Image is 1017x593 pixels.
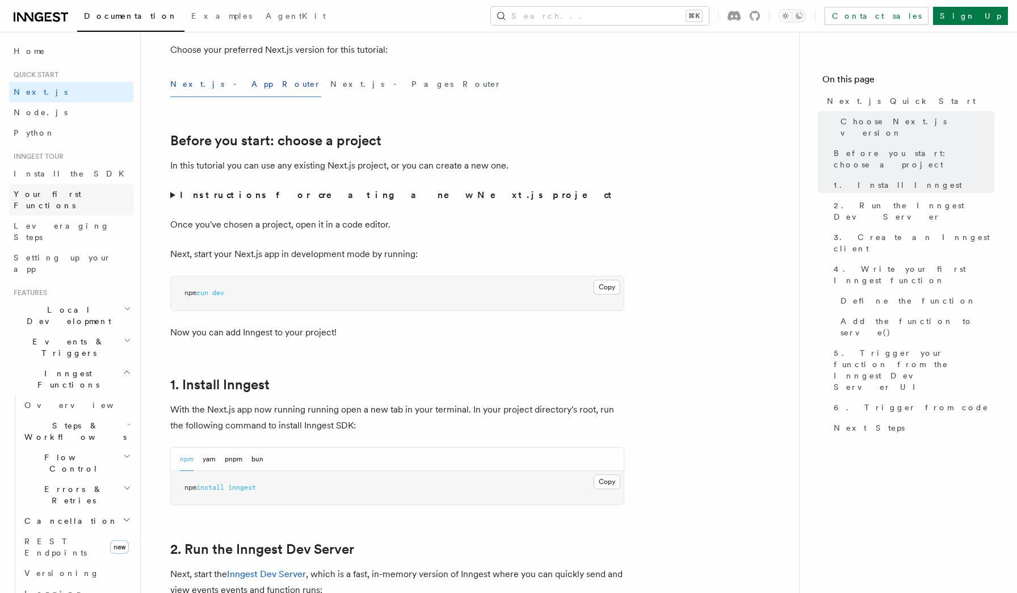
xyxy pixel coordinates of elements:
button: npm [180,448,194,471]
button: Flow Control [20,447,133,479]
button: Next.js - App Router [170,72,321,97]
a: 2. Run the Inngest Dev Server [170,541,354,557]
span: Inngest Functions [9,368,123,390]
button: Next.js - Pages Router [330,72,502,97]
a: REST Endpointsnew [20,531,133,563]
span: Next.js [14,87,68,96]
a: Add the function to serve() [836,311,994,343]
a: Your first Functions [9,184,133,216]
button: Local Development [9,300,133,331]
a: 5. Trigger your function from the Inngest Dev Server UI [829,343,994,397]
span: AgentKit [266,11,326,20]
a: Sign Up [933,7,1008,25]
button: Errors & Retries [20,479,133,511]
span: Errors & Retries [20,483,123,506]
span: Your first Functions [14,190,81,210]
button: Copy [594,280,620,295]
span: dev [212,289,224,297]
span: Python [14,128,55,137]
span: Features [9,288,47,297]
span: install [196,483,224,491]
span: Cancellation [20,515,118,527]
span: Next Steps [834,422,905,434]
span: 6. Trigger from code [834,402,989,413]
a: Next.js Quick Start [822,91,994,111]
span: Add the function to serve() [841,316,994,338]
span: Choose Next.js version [841,116,994,138]
button: Copy [594,474,620,489]
span: Local Development [9,304,124,327]
span: inngest [228,483,256,491]
span: Next.js Quick Start [827,95,976,107]
a: Contact sales [825,7,928,25]
span: Before you start: choose a project [834,148,994,170]
button: Toggle dark mode [779,9,806,23]
span: npm [184,289,196,297]
a: AgentKit [259,3,333,31]
kbd: ⌘K [686,10,702,22]
button: pnpm [225,448,242,471]
span: Events & Triggers [9,336,124,359]
span: Quick start [9,70,58,79]
a: Choose Next.js version [836,111,994,143]
a: Define the function [836,291,994,311]
a: Next Steps [829,418,994,438]
a: Examples [184,3,259,31]
strong: Instructions for creating a new Next.js project [180,190,616,200]
span: Define the function [841,295,976,306]
p: In this tutorial you can use any existing Next.js project, or you can create a new one. [170,158,624,174]
a: Leveraging Steps [9,216,133,247]
span: Inngest tour [9,152,64,161]
p: With the Next.js app now running running open a new tab in your terminal. In your project directo... [170,402,624,434]
button: yarn [203,448,216,471]
span: Setting up your app [14,253,111,274]
a: 3. Create an Inngest client [829,227,994,259]
a: Before you start: choose a project [170,133,381,149]
span: Flow Control [20,452,123,474]
summary: Instructions for creating a new Next.js project [170,187,624,203]
span: Examples [191,11,252,20]
p: Once you've chosen a project, open it in a code editor. [170,217,624,233]
p: Choose your preferred Next.js version for this tutorial: [170,42,624,58]
span: Home [14,45,45,57]
span: 4. Write your first Inngest function [834,263,994,286]
span: Leveraging Steps [14,221,110,242]
span: Overview [24,401,141,410]
span: 5. Trigger your function from the Inngest Dev Server UI [834,347,994,393]
a: Setting up your app [9,247,133,279]
button: Steps & Workflows [20,415,133,447]
a: Documentation [77,3,184,32]
button: Events & Triggers [9,331,133,363]
span: new [110,540,129,554]
button: Inngest Functions [9,363,133,395]
span: REST Endpoints [24,537,87,557]
a: Before you start: choose a project [829,143,994,175]
span: Documentation [84,11,178,20]
a: Node.js [9,102,133,123]
a: 1. Install Inngest [829,175,994,195]
a: Inngest Dev Server [227,569,306,579]
span: Node.js [14,108,68,117]
a: Python [9,123,133,143]
span: Versioning [24,569,99,578]
span: 1. Install Inngest [834,179,962,191]
a: 6. Trigger from code [829,397,994,418]
a: Install the SDK [9,163,133,184]
span: Install the SDK [14,169,131,178]
p: Now you can add Inngest to your project! [170,325,624,340]
span: 3. Create an Inngest client [834,232,994,254]
a: Overview [20,395,133,415]
button: Cancellation [20,511,133,531]
a: 1. Install Inngest [170,377,270,393]
button: bun [251,448,263,471]
a: 2. Run the Inngest Dev Server [829,195,994,227]
span: npm [184,483,196,491]
span: Steps & Workflows [20,420,127,443]
a: 4. Write your first Inngest function [829,259,994,291]
p: Next, start your Next.js app in development mode by running: [170,246,624,262]
span: 2. Run the Inngest Dev Server [834,200,994,222]
span: run [196,289,208,297]
a: Home [9,41,133,61]
button: Search...⌘K [491,7,709,25]
a: Next.js [9,82,133,102]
